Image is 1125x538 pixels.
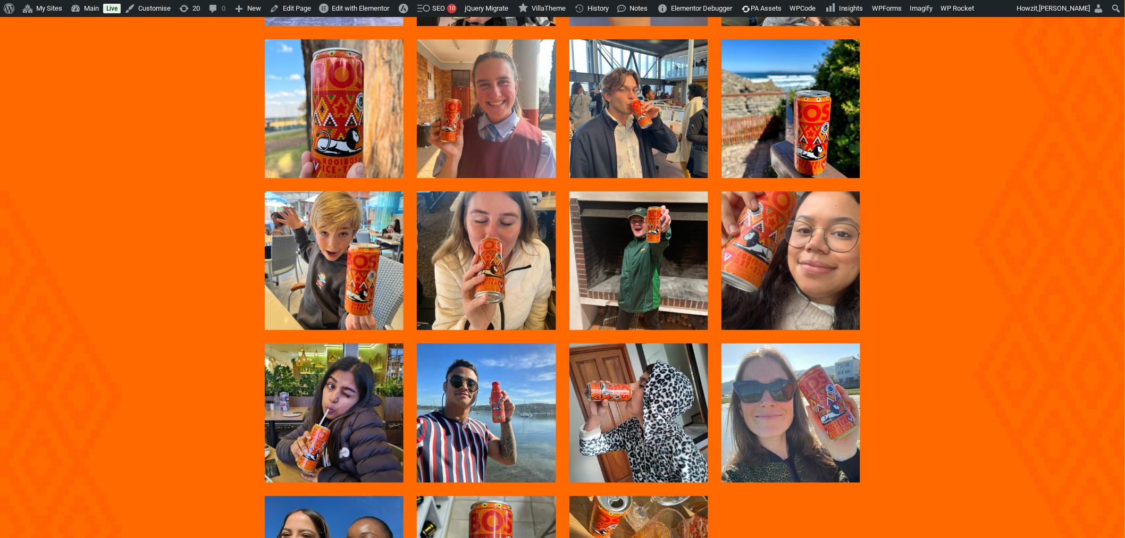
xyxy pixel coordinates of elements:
a: Live [103,4,121,13]
a: Siya Kolisi foundation - buy a new edition Bos ice tea and win a trip to South Africa! [721,343,860,482]
span: Edit with Elementor [332,4,389,12]
div: 10 [447,4,457,13]
span: Insights [839,4,863,12]
span: [PERSON_NAME] [1039,4,1090,12]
